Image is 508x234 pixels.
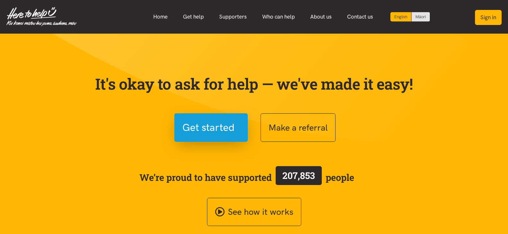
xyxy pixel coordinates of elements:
button: Get started [174,113,248,142]
a: Switch to Te Reo Māori [412,12,430,21]
a: Supporters [212,10,254,24]
button: Sign in [475,10,502,25]
a: Who can help [254,10,303,24]
a: Home [146,10,175,24]
div: Language toggle [390,12,430,21]
img: Home [6,7,77,26]
span: 207,853 [282,169,315,182]
span: We’re proud to have supported people [139,165,354,190]
a: See how it works [207,198,301,226]
span: Get started [182,119,235,136]
div: Current language [390,12,412,21]
a: Contact us [339,10,381,24]
a: Get help [175,10,212,24]
a: 207,853 [272,165,326,190]
p: It's okay to ask for help — we've made it easy! [94,75,414,93]
button: Make a referral [261,113,336,142]
a: About us [303,10,339,24]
